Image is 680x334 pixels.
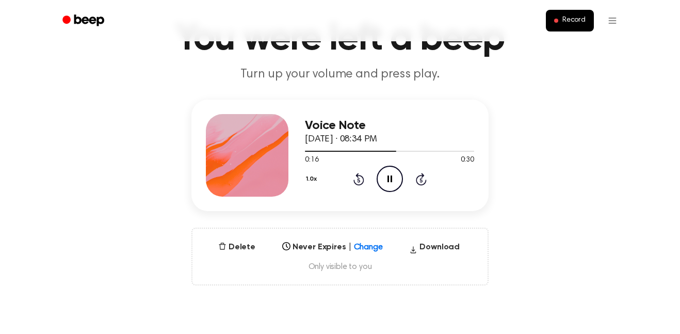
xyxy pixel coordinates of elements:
button: Delete [214,241,260,253]
span: Record [562,16,586,25]
h3: Voice Note [305,119,474,133]
span: Only visible to you [205,262,475,272]
button: Open menu [600,8,625,33]
span: 0:30 [461,155,474,166]
span: [DATE] · 08:34 PM [305,135,377,144]
a: Beep [55,11,114,31]
button: 1.0x [305,170,320,188]
button: Record [546,10,594,31]
p: Turn up your volume and press play. [142,66,538,83]
span: 0:16 [305,155,318,166]
button: Download [405,241,464,258]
